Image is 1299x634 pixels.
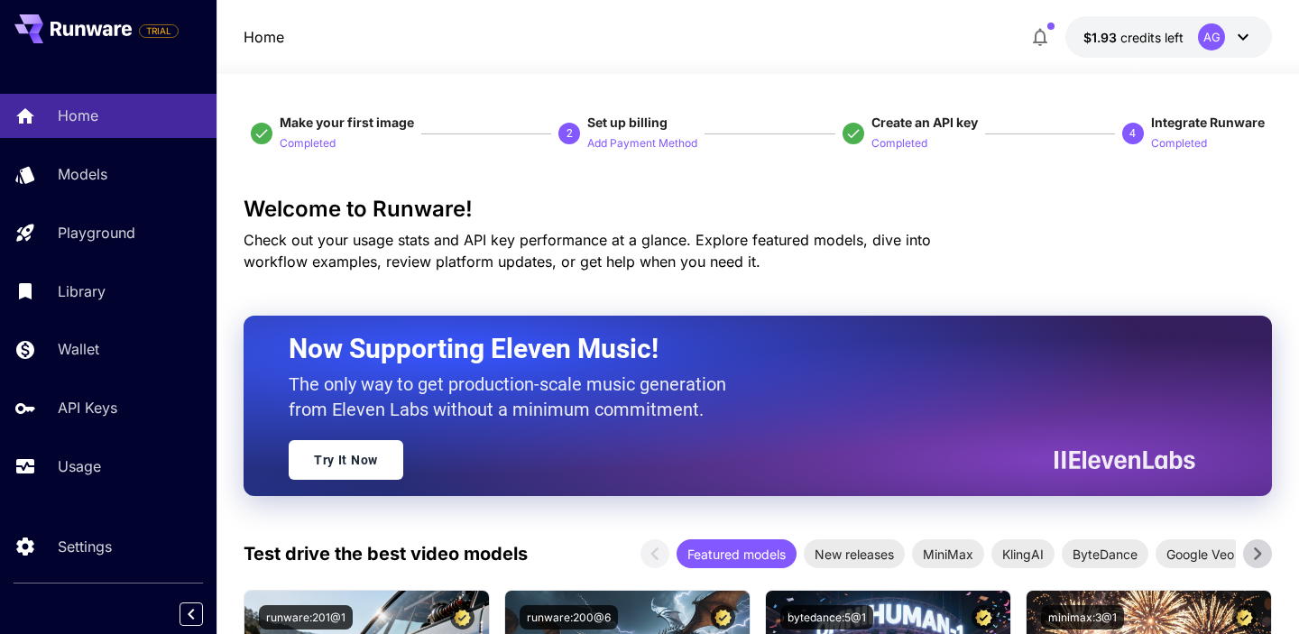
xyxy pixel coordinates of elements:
[58,455,101,477] p: Usage
[1129,125,1136,142] p: 4
[1041,605,1124,629] button: minimax:3@1
[912,545,984,564] span: MiniMax
[1156,539,1245,568] div: Google Veo
[1151,135,1207,152] p: Completed
[780,605,873,629] button: bytedance:5@1
[1065,16,1272,58] button: $1.9267AG
[804,539,905,568] div: New releases
[244,197,1272,222] h3: Welcome to Runware!
[1156,545,1245,564] span: Google Veo
[289,372,740,422] p: The only way to get production-scale music generation from Eleven Labs without a minimum commitment.
[58,105,98,126] p: Home
[280,115,414,130] span: Make your first image
[871,132,927,153] button: Completed
[1062,539,1148,568] div: ByteDance
[587,115,668,130] span: Set up billing
[1062,545,1148,564] span: ByteDance
[677,545,797,564] span: Featured models
[58,338,99,360] p: Wallet
[140,24,178,38] span: TRIAL
[587,135,697,152] p: Add Payment Method
[972,605,996,629] button: Certified Model – Vetted for best performance and includes a commercial license.
[1232,605,1257,629] button: Certified Model – Vetted for best performance and includes a commercial license.
[58,397,117,418] p: API Keys
[1151,132,1207,153] button: Completed
[871,115,978,130] span: Create an API key
[1120,30,1184,45] span: credits left
[711,605,735,629] button: Certified Model – Vetted for best performance and includes a commercial license.
[280,135,336,152] p: Completed
[991,545,1055,564] span: KlingAI
[677,539,797,568] div: Featured models
[58,163,107,185] p: Models
[587,132,697,153] button: Add Payment Method
[871,135,927,152] p: Completed
[58,222,135,243] p: Playground
[58,536,112,557] p: Settings
[289,332,1182,366] h2: Now Supporting Eleven Music!
[139,20,179,41] span: Add your payment card to enable full platform functionality.
[1151,115,1265,130] span: Integrate Runware
[180,602,203,626] button: Collapse sidebar
[259,605,353,629] button: runware:201@1
[244,26,284,48] a: Home
[244,231,931,271] span: Check out your usage stats and API key performance at a glance. Explore featured models, dive int...
[520,605,618,629] button: runware:200@6
[1083,28,1184,47] div: $1.9267
[991,539,1055,568] div: KlingAI
[193,598,216,630] div: Collapse sidebar
[289,440,403,480] a: Try It Now
[567,125,573,142] p: 2
[280,132,336,153] button: Completed
[1083,30,1120,45] span: $1.93
[58,280,106,302] p: Library
[244,26,284,48] nav: breadcrumb
[804,545,905,564] span: New releases
[912,539,984,568] div: MiniMax
[1198,23,1225,51] div: AG
[244,540,528,567] p: Test drive the best video models
[450,605,474,629] button: Certified Model – Vetted for best performance and includes a commercial license.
